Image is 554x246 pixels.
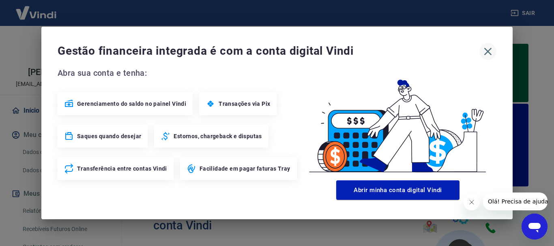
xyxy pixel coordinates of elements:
span: Gerenciamento do saldo no painel Vindi [77,100,186,108]
span: Olá! Precisa de ajuda? [5,6,68,12]
iframe: Fechar mensagem [464,194,480,210]
span: Abra sua conta e tenha: [58,66,299,79]
span: Saques quando desejar [77,132,141,140]
span: Transferência entre contas Vindi [77,165,167,173]
span: Facilidade em pagar faturas Tray [200,165,290,173]
span: Gestão financeira integrada é com a conta digital Vindi [58,43,479,59]
span: Transações via Pix [219,100,270,108]
button: Abrir minha conta digital Vindi [336,180,460,200]
span: Estornos, chargeback e disputas [174,132,262,140]
img: Good Billing [299,66,496,177]
iframe: Botão para abrir a janela de mensagens [522,214,548,240]
iframe: Mensagem da empresa [483,193,548,210]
